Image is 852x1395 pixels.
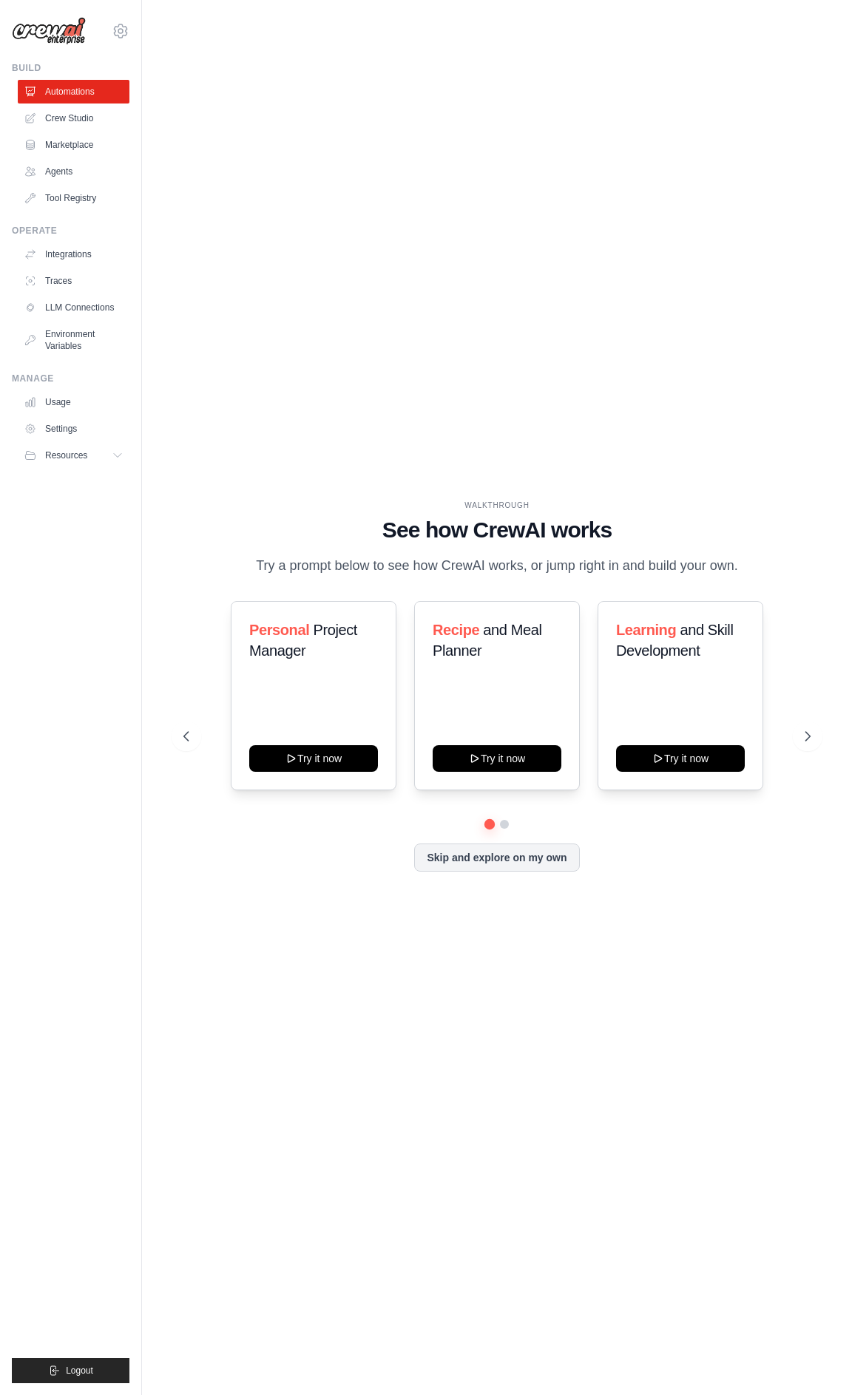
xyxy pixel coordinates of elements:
span: and Skill Development [616,622,733,659]
a: Integrations [18,242,129,266]
span: Recipe [433,622,479,638]
a: Traces [18,269,129,293]
img: Logo [12,17,86,45]
span: and Meal Planner [433,622,541,659]
a: Settings [18,417,129,441]
div: WALKTHROUGH [183,500,811,511]
span: Learning [616,622,676,638]
button: Logout [12,1358,129,1383]
a: Crew Studio [18,106,129,130]
a: Usage [18,390,129,414]
span: Project Manager [249,622,357,659]
button: Try it now [616,745,745,772]
button: Skip and explore on my own [414,844,579,872]
a: Tool Registry [18,186,129,210]
a: Marketplace [18,133,129,157]
div: Operate [12,225,129,237]
span: Personal [249,622,309,638]
a: Environment Variables [18,322,129,358]
a: Agents [18,160,129,183]
div: Manage [12,373,129,384]
span: Logout [66,1365,93,1377]
a: Automations [18,80,129,103]
p: Try a prompt below to see how CrewAI works, or jump right in and build your own. [248,555,745,577]
h1: See how CrewAI works [183,517,811,543]
button: Resources [18,444,129,467]
div: Build [12,62,129,74]
button: Try it now [249,745,378,772]
span: Resources [45,449,87,461]
button: Try it now [433,745,561,772]
a: LLM Connections [18,296,129,319]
